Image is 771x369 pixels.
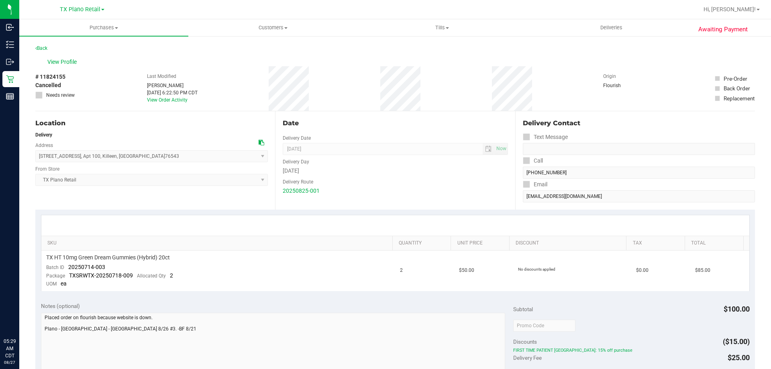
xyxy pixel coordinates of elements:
span: Discounts [513,334,537,349]
span: Subtotal [513,306,533,312]
span: $50.00 [459,267,474,274]
label: Text Message [523,131,568,143]
div: Back Order [724,84,750,92]
label: Call [523,155,543,167]
div: Replacement [724,94,755,102]
span: # 11824155 [35,73,65,81]
span: $25.00 [728,353,750,362]
p: 08/27 [4,359,16,365]
iframe: Resource center unread badge [24,304,33,313]
a: Back [35,45,47,51]
label: Delivery Route [283,178,313,186]
a: Discount [516,240,623,247]
span: $0.00 [636,267,649,274]
label: Delivery Date [283,135,311,142]
iframe: Resource center [8,305,32,329]
label: Origin [603,73,616,80]
div: [DATE] [283,167,508,175]
a: Customers [188,19,357,36]
div: Copy address to clipboard [259,139,264,147]
inline-svg: Inbound [6,23,14,31]
a: Purchases [19,19,188,36]
a: Tills [357,19,526,36]
span: Batch ID [46,265,64,270]
a: Quantity [399,240,448,247]
span: ($15.00) [723,337,750,346]
p: 05:29 AM CDT [4,338,16,359]
strong: Delivery [35,132,52,138]
label: Email [523,179,547,190]
inline-svg: Inventory [6,41,14,49]
span: Delivery Fee [513,355,542,361]
a: Total [691,240,740,247]
span: Hi, [PERSON_NAME]! [704,6,756,12]
span: Purchases [19,24,188,31]
input: Format: (999) 999-9999 [523,167,755,179]
a: Tax [633,240,682,247]
a: Unit Price [457,240,506,247]
span: Notes (optional) [41,303,80,309]
span: Tills [358,24,526,31]
span: TXSRWTX-20250718-009 [69,272,133,279]
div: Date [283,118,508,128]
a: Deliveries [527,19,696,36]
span: ea [61,280,67,287]
span: TX HT 10mg Green Dream Gummies (Hybrid) 20ct [46,254,170,261]
inline-svg: Reports [6,92,14,100]
span: 2 [170,272,173,279]
a: View Order Activity [147,97,188,103]
span: Awaiting Payment [698,25,748,34]
input: Promo Code [513,320,575,332]
div: [PERSON_NAME] [147,82,198,89]
div: [DATE] 6:22:50 PM CDT [147,89,198,96]
span: Cancelled [35,81,61,90]
div: Delivery Contact [523,118,755,128]
span: 2 [400,267,403,274]
label: Address [35,142,53,149]
label: From Store [35,165,59,173]
span: 20250714-003 [68,264,105,270]
label: Delivery Day [283,158,309,165]
inline-svg: Outbound [6,58,14,66]
span: Allocated Qty [137,273,166,279]
span: TX Plano Retail [60,6,100,13]
span: FIRST TIME PATIENT [GEOGRAPHIC_DATA]: 15% off purchase [513,348,749,353]
span: $85.00 [695,267,710,274]
div: Location [35,118,268,128]
a: 20250825-001 [283,188,320,194]
span: $100.00 [724,305,750,313]
span: View Profile [47,58,80,66]
span: Package [46,273,65,279]
span: Needs review [46,92,75,99]
input: Format: (999) 999-9999 [523,143,755,155]
span: UOM [46,281,57,287]
a: SKU [47,240,389,247]
div: Flourish [603,82,643,89]
span: Customers [189,24,357,31]
span: Deliveries [589,24,633,31]
inline-svg: Retail [6,75,14,83]
div: Pre-Order [724,75,747,83]
label: Last Modified [147,73,176,80]
span: No discounts applied [518,267,555,271]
